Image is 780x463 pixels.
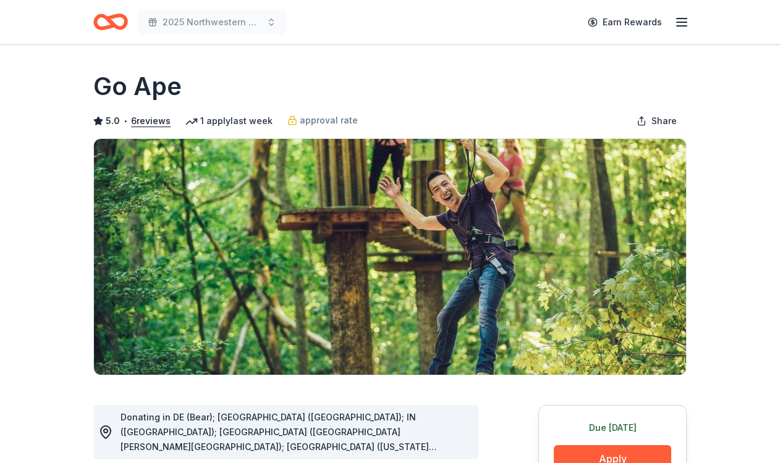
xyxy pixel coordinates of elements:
[131,114,171,128] button: 6reviews
[124,116,128,126] span: •
[185,114,273,128] div: 1 apply last week
[163,15,261,30] span: 2025 Northwestern University Dance Marathon Alumni Gala
[554,420,671,435] div: Due [DATE]
[106,114,120,128] span: 5.0
[94,139,686,375] img: Image for Go Ape
[300,113,358,128] span: approval rate
[580,11,669,33] a: Earn Rewards
[651,114,677,128] span: Share
[287,113,358,128] a: approval rate
[93,69,182,104] h1: Go Ape
[138,10,286,35] button: 2025 Northwestern University Dance Marathon Alumni Gala
[627,109,687,133] button: Share
[93,7,128,36] a: Home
